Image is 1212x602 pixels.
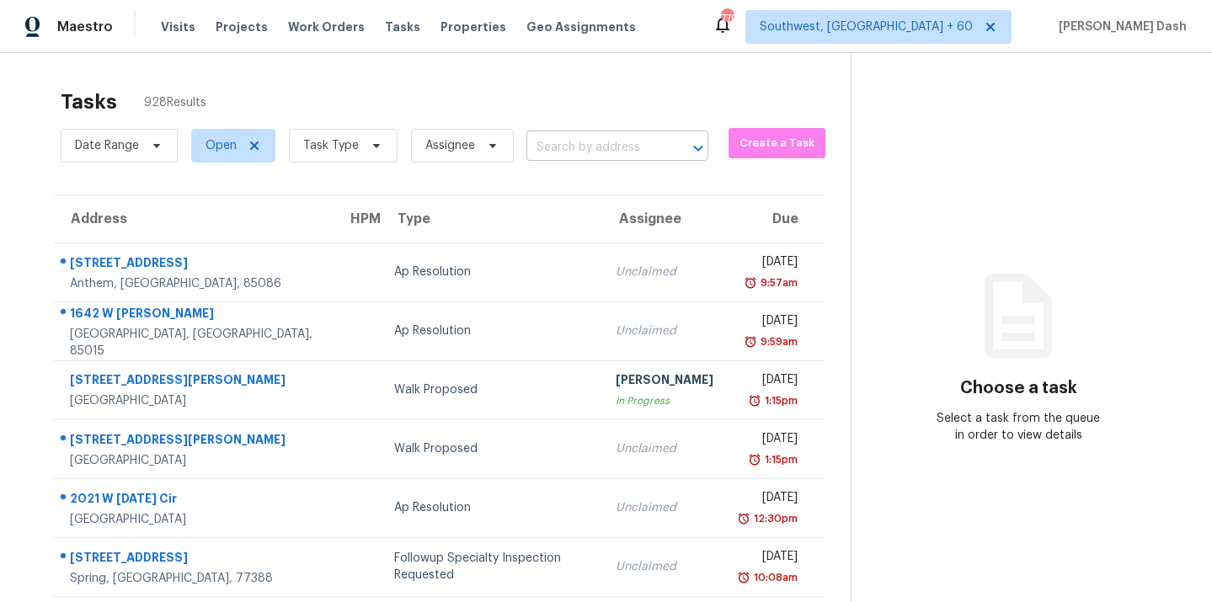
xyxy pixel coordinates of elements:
span: Work Orders [288,19,365,35]
div: [STREET_ADDRESS] [70,549,320,570]
div: [DATE] [740,312,798,333]
span: Assignee [425,137,475,154]
div: 1:15pm [761,392,798,409]
th: Type [381,195,602,242]
span: Southwest, [GEOGRAPHIC_DATA] + 60 [760,19,973,35]
img: Overdue Alarm Icon [748,451,761,468]
div: [STREET_ADDRESS] [70,254,320,275]
th: Due [727,195,825,242]
div: Unclaimed [616,322,713,339]
div: In Progress [616,392,713,409]
div: [DATE] [740,548,798,569]
span: Geo Assignments [526,19,636,35]
h3: Choose a task [960,380,1077,397]
div: [DATE] [740,430,798,451]
img: Overdue Alarm Icon [737,569,750,586]
div: 1:15pm [761,451,798,468]
div: 10:08am [750,569,798,586]
div: [DATE] [740,489,798,510]
span: Visits [161,19,195,35]
img: Overdue Alarm Icon [744,274,757,291]
div: Walk Proposed [394,381,589,398]
input: Search by address [526,135,661,161]
div: Followup Specialty Inspection Requested [394,550,589,583]
button: Create a Task [729,128,825,158]
div: Anthem, [GEOGRAPHIC_DATA], 85086 [70,275,320,292]
h2: Tasks [61,93,117,110]
div: Unclaimed [616,499,713,516]
div: [GEOGRAPHIC_DATA] [70,392,320,409]
span: Open [206,137,237,154]
img: Overdue Alarm Icon [748,392,761,409]
span: Maestro [57,19,113,35]
img: Overdue Alarm Icon [744,333,757,350]
span: [PERSON_NAME] Dash [1052,19,1187,35]
div: Unclaimed [616,264,713,280]
div: Ap Resolution [394,264,589,280]
div: Spring, [GEOGRAPHIC_DATA], 77388 [70,570,320,587]
div: [GEOGRAPHIC_DATA] [70,452,320,469]
span: Properties [440,19,506,35]
div: [GEOGRAPHIC_DATA] [70,511,320,528]
div: [DATE] [740,371,798,392]
div: [DATE] [740,253,798,274]
span: Task Type [303,137,359,154]
div: 12:30pm [750,510,798,527]
th: HPM [334,195,381,242]
th: Address [54,195,334,242]
th: Assignee [602,195,727,242]
div: [STREET_ADDRESS][PERSON_NAME] [70,431,320,452]
div: [STREET_ADDRESS][PERSON_NAME] [70,371,320,392]
span: Date Range [75,137,139,154]
span: Create a Task [737,134,817,153]
div: [GEOGRAPHIC_DATA], [GEOGRAPHIC_DATA], 85015 [70,326,320,360]
div: [PERSON_NAME] [616,371,713,392]
img: Overdue Alarm Icon [737,510,750,527]
span: Projects [216,19,268,35]
div: 779 [721,10,733,27]
span: 928 Results [144,94,206,111]
div: 9:57am [757,274,798,291]
button: Open [686,136,710,160]
div: Walk Proposed [394,440,589,457]
div: 2021 W [DATE] Cir [70,490,320,511]
div: Ap Resolution [394,322,589,339]
div: 9:59am [757,333,798,350]
div: Unclaimed [616,558,713,575]
div: Ap Resolution [394,499,589,516]
span: Tasks [385,21,420,33]
div: Unclaimed [616,440,713,457]
div: 1642 W [PERSON_NAME] [70,305,320,326]
div: Select a task from the queue in order to view details [935,410,1102,444]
